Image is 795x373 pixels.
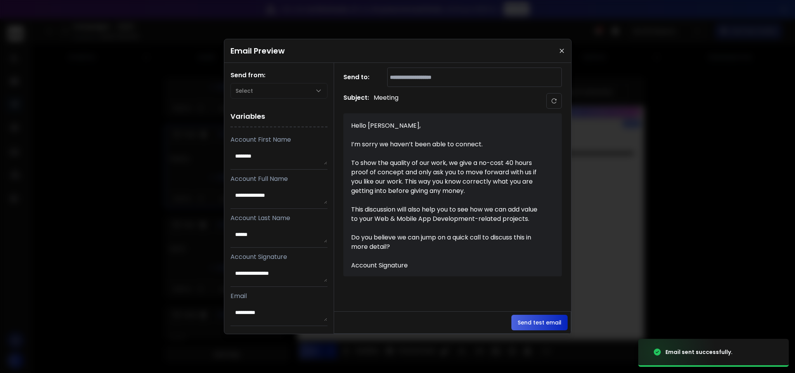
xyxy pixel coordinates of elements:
[230,106,327,127] h1: Variables
[230,291,327,301] p: Email
[351,233,545,252] div: Do you believe we can jump on a quick call to discuss this in more detail?
[351,121,545,130] div: Hello [PERSON_NAME],
[511,315,568,330] button: Send test email
[230,252,327,262] p: Account Signature
[665,348,733,356] div: Email sent successfully.
[230,71,327,80] h1: Send from:
[230,174,327,184] p: Account Full Name
[351,140,545,149] div: I’m sorry we haven’t been able to connect.
[230,213,327,223] p: Account Last Name
[230,135,327,144] p: Account First Name
[351,158,545,196] div: To show the quality of our work, we give a no-cost 40 hours proof of concept and only ask you to ...
[351,261,545,270] div: Account Signature
[343,73,374,82] h1: Send to:
[374,93,398,109] p: Meeting
[343,93,369,109] h1: Subject:
[351,205,545,224] div: This discussion will also help you to see how we can add value to your Web & Mobile App Developme...
[230,45,285,56] h1: Email Preview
